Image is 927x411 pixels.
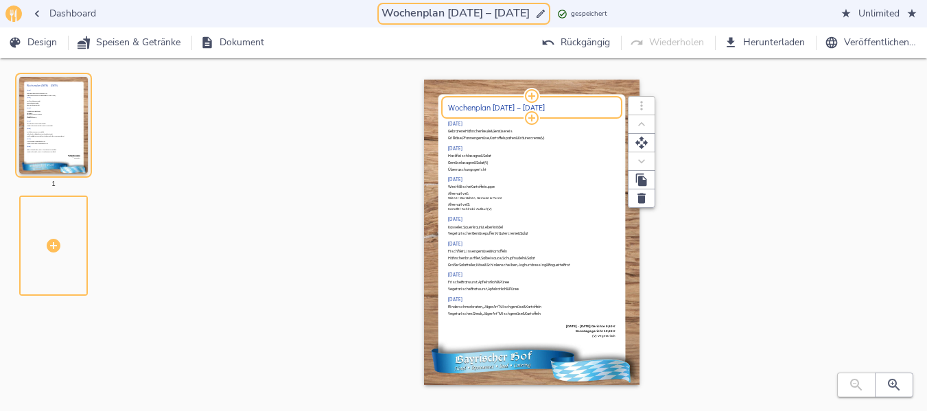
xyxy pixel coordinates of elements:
p: Wiener Würstchen, Gemüse & Püree [448,196,615,201]
div: [DATE]Fischfilet,Linsengemüse&KartoffelnHähnchenbrustfilet,Salbeisauce,Schupfnudeln&SalatGroßerSa... [448,239,615,270]
button: Veröffentlichen… [822,30,922,56]
span: Dokument [203,34,264,51]
button: Design [5,30,62,56]
span: Gemüsereis [493,129,513,133]
span: Dashboard [33,5,96,23]
p: Kartoffel-Kohlrabi-Auflauf (V) [448,207,615,212]
span: Püree [500,280,509,284]
span: & [497,280,500,284]
button: Speisen & Getränke [74,30,186,56]
div: [DATE]Kasseler,Sauerkraut&LeberknödelVegetarischerGemüsepuffer,Kräutercreme&Salat [448,214,615,239]
span: Grillkäse, [448,136,462,140]
svg: Verschieben [635,136,648,150]
div: [DATE]Rinderschmorbraten„JägerArt“Mischgemüse&KartoffelnVegetarischesSteak„JägerArt“Mischgemüse&K... [448,294,615,319]
span: Bratwurst, [461,280,478,284]
span: & [474,161,476,165]
span: Überraschungsgericht [448,167,486,172]
span: & [481,225,483,229]
span: & [525,256,527,260]
div: [DATE]WestfälischeKartoffelsuppeAlternativeI:Wiener Würstchen, Gemüse & PüreeAlternativeII:Kartof... [448,174,615,214]
span: Hähnchenkeule [465,129,491,133]
span: Kartoffeln [491,249,507,253]
div: Wochenplan [DATE] – [DATE][DATE]GebrateneHähnchenkeule&GemüsereisGrillkäse,Pfannengemüse,Kartoffe... [19,66,137,185]
span: II: [467,202,470,207]
span: Schupfnudeln [502,256,525,260]
span: I: [467,191,469,196]
h2: Wochenplan [DATE] – [DATE] [448,103,615,112]
span: Apfelrotkohl [478,280,497,284]
svg: Löschen [635,191,648,205]
button: Dashboard [27,1,102,27]
span: Kartoffeln [525,312,541,316]
span: Hackfleischlasagne [448,154,481,158]
span: gespeichert [571,8,607,20]
button: Dokument [198,30,270,56]
span: Art“ [493,305,500,309]
p: (V) Vegetarisch [448,334,615,339]
span: Püree [509,287,519,291]
span: & [484,263,486,267]
span: Kartoffelsuppe [471,185,495,189]
h3: [DATE] [448,297,462,303]
svg: Seite hinzufügen [45,237,62,254]
div: [DATE] - [DATE] Gerichte 9,50 €Sonntagsgericht 12,00 €(V) Vegetarisch [448,322,615,341]
span: Salbeisauce, [481,256,502,260]
span: Mischgemüse [499,312,523,316]
span: Salat [483,154,491,158]
svg: Duplizieren [635,173,648,187]
div: [DATE]GebrateneHähnchenkeule&GemüsereisGrillkäse,Pfannengemüse,Kartoffelspalten&Kräutercreme(V) [448,119,615,143]
span: Salatteller, [459,263,476,267]
span: Apfelrotkohl [488,287,507,291]
span: Baguette [548,263,563,267]
span: Speisen & Getränke [80,34,180,51]
span: Gemüsepuffer, [472,231,495,235]
span: Art“ [493,312,499,316]
span: Kartoffeln [526,305,541,309]
span: (V) [484,161,488,165]
span: & [489,249,491,253]
span: & [516,136,518,140]
span: Vegetarischer [448,231,472,235]
span: Hähnchenbrustfilet, [448,256,481,260]
span: Salat [476,161,484,165]
span: Joghurtdressing [518,263,546,267]
span: Frische [448,280,461,284]
span: & [518,231,520,235]
span: & [481,154,483,158]
button: Modul hinzufügen [524,110,540,126]
span: & [507,287,509,291]
span: Mischgemüse [500,305,524,309]
span: „Jäger [482,312,493,316]
span: Großer [448,263,459,267]
h3: [DATE] [448,217,462,222]
span: Linsengemüse [465,249,489,253]
button: Unlimited [836,1,922,27]
span: & [524,305,526,309]
span: Salat [527,256,535,260]
h3: [DATE] [448,177,462,183]
span: Herunterladen [727,34,805,51]
span: Alternative [448,202,467,207]
span: Sauerkraut [463,225,481,229]
h3: [DATE] [448,242,462,247]
h3: [DATE] [448,272,462,278]
span: & [546,263,548,267]
span: Käse [476,263,484,267]
span: Schinkenscheiben, [486,263,518,267]
span: Kasseler, [448,225,463,229]
span: Brot [563,263,570,267]
div: [DATE]FrischeBratwurst,Apfelrotkohl&PüreeVegetarischeBratwurst,Apfelrotkohl&Püree [448,270,615,294]
h3: [DATE] [448,146,462,152]
svg: Zuletzt gespeichert: 15.09.2025 14:27 Uhr [557,9,567,19]
span: Bratwurst, [471,287,488,291]
button: Herunterladen [721,30,810,56]
span: (V) [541,136,544,140]
h3: [DATE] [448,121,462,127]
span: & [491,129,493,133]
span: „Jäger [482,305,493,309]
button: Rückgängig [539,30,615,56]
span: Salat [520,231,528,235]
span: Vegetarisches [448,312,473,316]
span: Vegetarische [448,287,471,291]
span: Rinderschmorbraten [448,305,482,309]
